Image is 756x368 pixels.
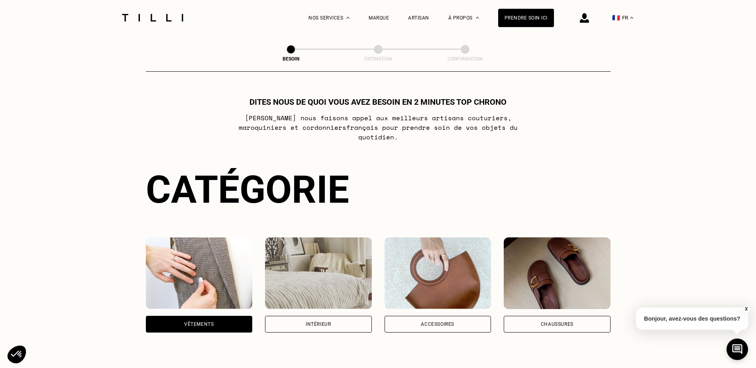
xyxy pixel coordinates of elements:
div: Estimation [338,56,418,62]
img: Logo du service de couturière Tilli [119,14,186,22]
img: Intérieur [265,237,372,309]
div: Chaussures [541,322,573,327]
a: Artisan [408,15,429,21]
p: [PERSON_NAME] nous faisons appel aux meilleurs artisans couturiers , maroquiniers et cordonniers ... [220,113,536,142]
img: Chaussures [504,237,611,309]
div: Intérieur [306,322,331,327]
div: Confirmation [425,56,505,62]
div: Accessoires [421,322,454,327]
img: Vêtements [146,237,253,309]
img: menu déroulant [630,17,633,19]
img: Accessoires [385,237,491,309]
h1: Dites nous de quoi vous avez besoin en 2 minutes top chrono [249,97,507,107]
a: Prendre soin ici [498,9,554,27]
a: Marque [369,15,389,21]
div: Vêtements [184,322,214,327]
img: Menu déroulant [346,17,350,19]
p: Bonjour, avez-vous des questions? [636,307,748,330]
img: icône connexion [580,13,589,23]
div: Catégorie [146,167,611,212]
span: 🇫🇷 [612,14,620,22]
button: X [742,305,750,313]
div: Besoin [251,56,331,62]
img: Menu déroulant à propos [476,17,479,19]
